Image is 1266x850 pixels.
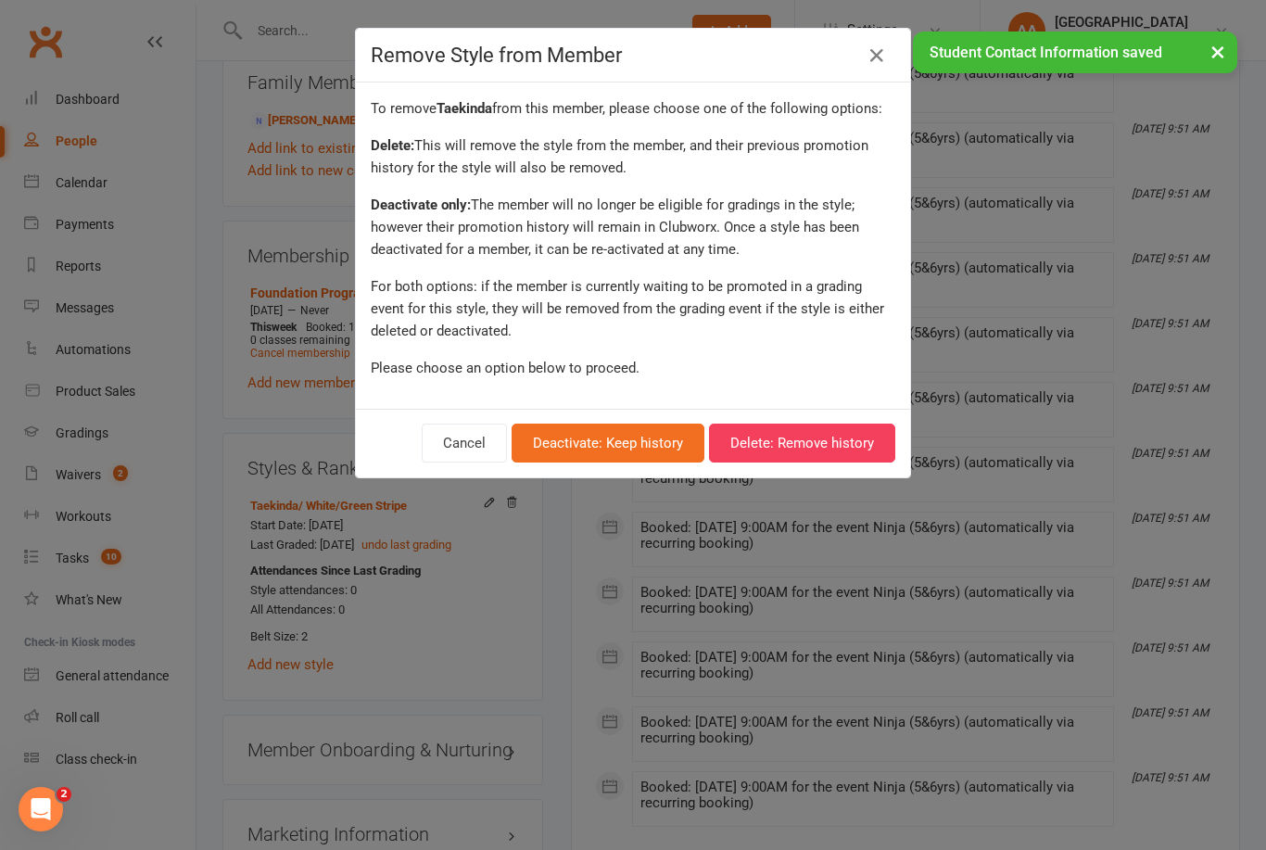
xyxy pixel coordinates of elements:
[371,137,414,154] strong: Delete:
[371,194,895,260] div: The member will no longer be eligible for gradings in the style; however their promotion history ...
[57,787,71,802] span: 2
[709,424,895,463] button: Delete: Remove history
[19,787,63,831] iframe: Intercom live chat
[371,357,895,379] div: Please choose an option below to proceed.
[371,97,895,120] div: To remove from this member, please choose one of the following options:
[422,424,507,463] button: Cancel
[437,100,492,117] strong: Taekinda
[1201,32,1234,71] button: ×
[913,32,1237,73] div: Student Contact Information saved
[371,275,895,342] div: For both options: if the member is currently waiting to be promoted in a grading event for this s...
[512,424,704,463] button: Deactivate: Keep history
[371,134,895,179] div: This will remove the style from the member, and their previous promotion history for the style wi...
[371,197,471,213] strong: Deactivate only:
